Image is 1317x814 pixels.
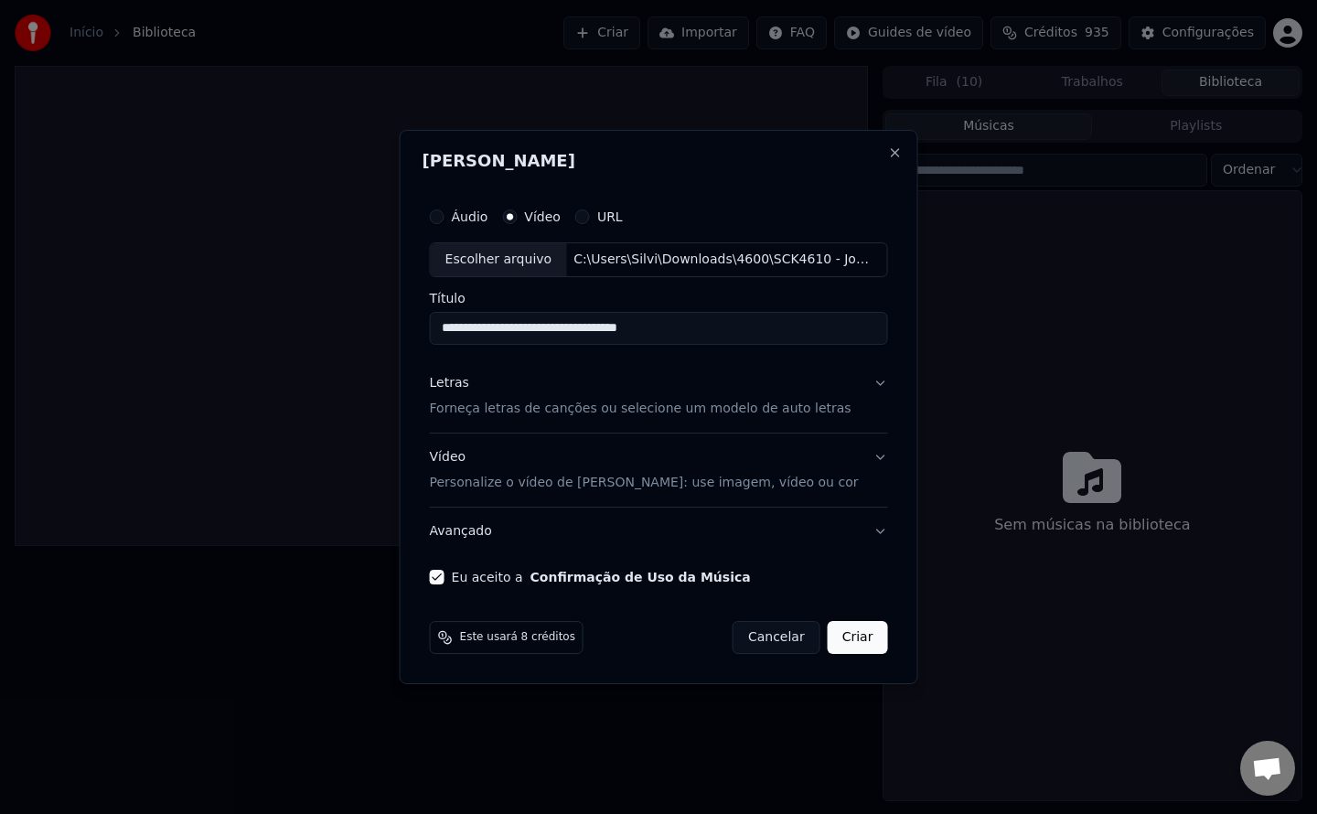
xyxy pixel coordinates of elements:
[530,571,751,584] button: Eu aceito a
[460,630,575,645] span: Este usará 8 créditos
[430,359,888,433] button: LetrasForneça letras de canções ou selecione um modelo de auto letras
[597,210,623,223] label: URL
[430,448,859,492] div: Vídeo
[828,621,888,654] button: Criar
[430,292,888,305] label: Título
[524,210,561,223] label: Vídeo
[452,210,488,223] label: Áudio
[430,508,888,555] button: Avançado
[431,243,567,276] div: Escolher arquivo
[430,434,888,507] button: VídeoPersonalize o vídeo de [PERSON_NAME]: use imagem, vídeo ou cor
[566,251,877,269] div: C:\Users\Silvi\Downloads\4600\SCK4610 - Jota 2020 - 06. Meu Mar Azul.mp4
[733,621,820,654] button: Cancelar
[430,400,851,418] p: Forneça letras de canções ou selecione um modelo de auto letras
[430,374,469,392] div: Letras
[423,153,895,169] h2: [PERSON_NAME]
[452,571,751,584] label: Eu aceito a
[430,474,859,492] p: Personalize o vídeo de [PERSON_NAME]: use imagem, vídeo ou cor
